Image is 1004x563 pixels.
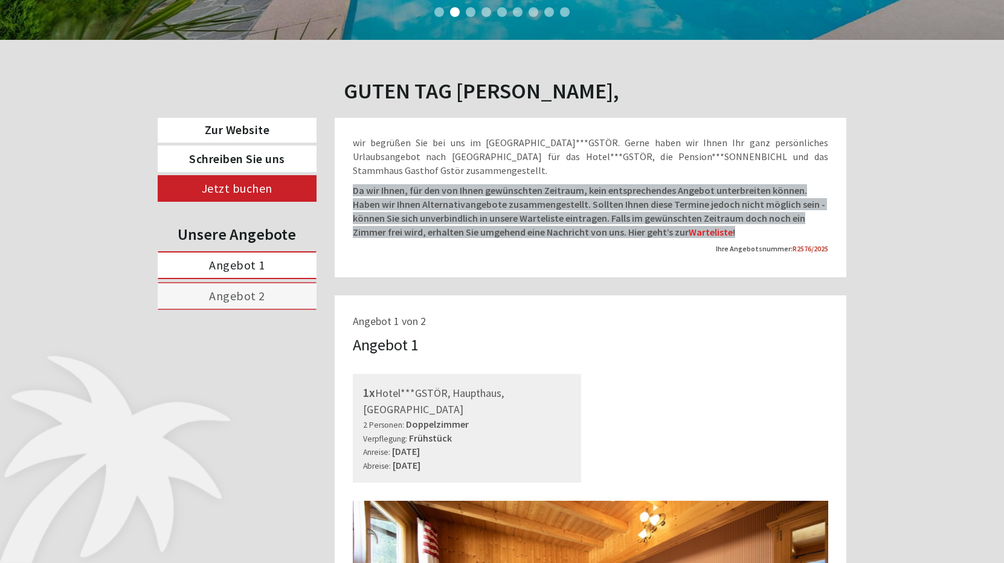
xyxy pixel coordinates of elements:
b: Frühstück [409,432,452,444]
a: Warteliste [689,226,733,238]
b: Doppelzimmer [406,418,469,430]
div: Angebot 1 [353,333,419,356]
small: Anreise: [363,447,390,457]
span: Angebot 1 von 2 [353,314,426,328]
span: Da wir Ihnen, für den von Ihnen gewünschten Zeitraum, kein entsprechendes Angebot unterbreiten kö... [353,184,827,238]
small: Abreise: [363,461,391,471]
small: Verpflegung: [363,434,407,444]
strong: Ihre Angebotsnummer: [716,244,828,253]
small: 16:41 [18,59,186,67]
b: [DATE] [393,459,420,471]
small: 2 Personen: [363,420,404,430]
h1: Guten Tag [PERSON_NAME], [344,79,619,103]
button: Senden [398,313,476,339]
div: Hotel***GSTÖR, Haupthaus, [GEOGRAPHIC_DATA] [363,384,571,417]
a: Schreiben Sie uns [158,146,317,172]
b: [DATE] [392,445,420,457]
span: R2576/2025 [793,244,828,253]
a: Jetzt buchen [158,175,317,202]
span: Angebot 1 [209,257,265,272]
a: Zur Website [158,118,317,143]
div: Guten Tag, wie können wir Ihnen helfen? [9,33,192,69]
b: 1x [363,385,375,400]
p: wir begrüßen Sie bei uns im [GEOGRAPHIC_DATA]***GSTÖR. Gerne haben wir Ihnen Ihr ganz persönliche... [353,136,829,178]
span: Angebot 2 [209,288,265,303]
div: Donnerstag [201,9,275,30]
div: Unsere Angebote [158,223,317,245]
div: PALMENGARTEN Hotel GSTÖR [18,35,186,45]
